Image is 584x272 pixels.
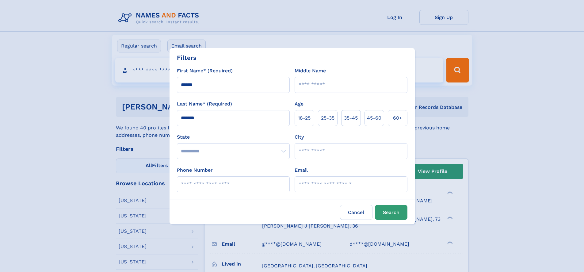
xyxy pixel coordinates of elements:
[321,114,334,122] span: 25‑35
[375,205,407,220] button: Search
[344,114,358,122] span: 35‑45
[367,114,381,122] span: 45‑60
[393,114,402,122] span: 60+
[177,100,232,108] label: Last Name* (Required)
[177,167,213,174] label: Phone Number
[295,67,326,75] label: Middle Name
[177,53,197,62] div: Filters
[295,167,308,174] label: Email
[295,100,303,108] label: Age
[295,133,304,141] label: City
[298,114,311,122] span: 18‑25
[340,205,372,220] label: Cancel
[177,133,290,141] label: State
[177,67,233,75] label: First Name* (Required)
